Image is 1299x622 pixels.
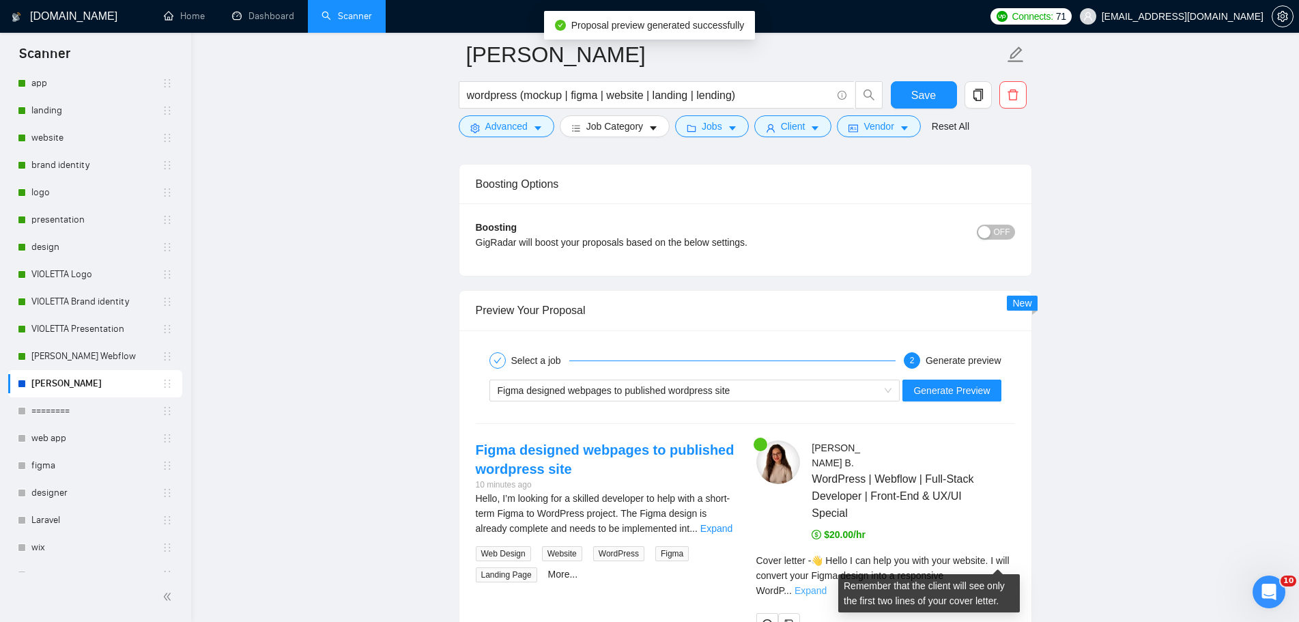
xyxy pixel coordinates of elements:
span: Connects: [1012,9,1053,24]
iframe: Intercom live chat [1253,576,1285,608]
span: Figma designed webpages to published wordpress site [498,385,730,396]
li: Laravel [8,507,182,534]
button: settingAdvancedcaret-down [459,115,554,137]
span: holder [162,214,173,225]
span: user [1083,12,1093,21]
span: holder [162,515,173,526]
div: Remember that the client will see only the first two lines of your cover letter. [756,553,1015,598]
span: [PERSON_NAME] B . [812,442,860,468]
a: ======== [31,397,162,425]
span: check-circle [555,20,566,31]
button: setting [1272,5,1294,27]
a: presentation [31,206,162,234]
a: brand identity [31,152,162,179]
input: Search Freelance Jobs... [467,87,831,104]
span: Advanced [485,119,528,134]
span: edit [1007,46,1025,63]
a: homeHome [164,10,205,22]
span: dollar [812,530,821,539]
a: logo [31,179,162,206]
a: setting [1272,11,1294,22]
span: Scanner [8,44,81,72]
span: holder [162,269,173,280]
li: ANNA Webflow [8,343,182,370]
button: userClientcaret-down [754,115,832,137]
li: web app [8,425,182,452]
button: folderJobscaret-down [675,115,749,137]
a: [PERSON_NAME] Webflow [31,343,162,370]
li: VIOLETTA Logo [8,261,182,288]
span: holder [162,406,173,416]
span: Vendor [863,119,894,134]
b: Boosting [476,222,517,233]
img: upwork-logo.png [997,11,1008,22]
span: caret-down [810,123,820,133]
a: landing [31,97,162,124]
span: copy [965,89,991,101]
span: Web Design [476,546,531,561]
li: VIOLETTA Presentation [8,315,182,343]
span: holder [162,187,173,198]
li: VIOLETTA Brand identity [8,288,182,315]
div: 10 minutes ago [476,479,734,492]
span: holder [162,487,173,498]
button: search [855,81,883,109]
li: brand identity [8,152,182,179]
span: caret-down [648,123,658,133]
span: Job Category [586,119,643,134]
span: Cover letter - 👋 Hello I can help you with your website. I will convert your Figma design into a ... [756,555,1010,596]
span: holder [162,542,173,553]
span: setting [470,123,480,133]
div: Preview Your Proposal [476,291,1015,330]
span: holder [162,160,173,171]
span: delete [1000,89,1026,101]
div: Hello, I’m looking for a skilled developer to help with a short-term Figma to WordPress project. ... [476,491,734,536]
a: VIOLETTA Logo [31,261,162,288]
li: figma [8,452,182,479]
a: Figma designed webpages to published wordpress site [476,442,734,477]
span: 71 [1056,9,1066,24]
a: searchScanner [322,10,372,22]
a: website [31,124,162,152]
a: Laravel [31,507,162,534]
div: Select a job [511,352,569,369]
a: Expand [700,523,732,534]
span: check [494,356,502,365]
span: WordPress [593,546,644,561]
a: wix [31,534,162,561]
span: 2 [910,356,915,365]
span: Landing Page [476,567,537,582]
li: app [8,70,182,97]
li: logo [8,179,182,206]
span: Generate Preview [913,383,990,398]
span: holder [162,460,173,471]
span: Save [911,87,936,104]
span: idcard [848,123,858,133]
img: logo [12,6,21,28]
span: double-left [162,590,176,604]
a: VIOLETTA Brand identity [31,288,162,315]
span: Website [542,546,582,561]
span: caret-down [728,123,737,133]
a: app [31,70,162,97]
a: design [31,234,162,261]
a: web app [31,425,162,452]
a: designer [31,479,162,507]
li: design [8,234,182,261]
span: holder [162,296,173,307]
span: Figma [655,546,689,561]
div: Generate preview [926,352,1001,369]
span: holder [162,351,173,362]
button: idcardVendorcaret-down [837,115,920,137]
span: bars [571,123,581,133]
span: folder [687,123,696,133]
div: Boosting Options [476,165,1015,203]
span: holder [162,132,173,143]
li: landing [8,97,182,124]
input: Scanner name... [466,38,1004,72]
span: Proposal preview generated successfully [571,20,745,31]
a: dashboardDashboard [232,10,294,22]
img: c1HuregZBlVJPzJhAGb0lWPBfs51HOQe8r_ZBNMIvSqI_842_OtioNjABHVTm0TU6n [756,440,800,484]
span: OFF [994,225,1010,240]
span: 10 [1281,576,1296,586]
